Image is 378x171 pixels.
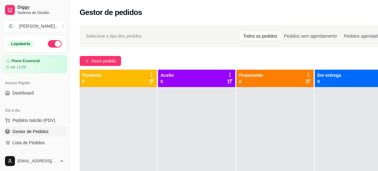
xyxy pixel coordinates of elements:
[86,33,142,39] span: Selecione o tipo dos pedidos
[2,154,67,169] button: [EMAIL_ADDRESS][DOMAIN_NAME]
[2,105,67,115] div: Dia a dia
[17,159,57,164] span: [EMAIL_ADDRESS][DOMAIN_NAME]
[2,149,67,159] a: Salão / Mesas
[161,72,174,78] p: Aceito
[12,140,45,146] span: Lista de Pedidos
[17,5,64,10] span: Diggy
[8,23,14,29] span: C
[281,32,340,40] div: Pedidos sem agendamento
[80,7,142,17] h2: Gestor de pedidos
[2,55,67,73] a: Plano Essencialaté 11/09
[12,128,49,135] span: Gestor de Pedidos
[82,78,102,85] p: 0
[80,56,121,66] button: Novo pedido
[2,78,67,88] div: Acesso Rápido
[10,65,26,70] article: até 11/09
[12,151,40,157] span: Salão / Mesas
[2,115,67,125] button: Pedidos balcão (PDV)
[48,40,62,48] button: Alterar Status
[12,117,55,123] span: Pedidos balcão (PDV)
[317,72,341,78] p: Em entrega
[8,40,34,47] div: Loja aberta
[2,127,67,136] a: Gestor de Pedidos
[239,78,263,85] p: 0
[82,72,102,78] p: Pendente
[240,32,281,40] div: Todos os pedidos
[2,2,67,17] a: DiggySistema de Gestão
[12,59,40,63] article: Plano Essencial
[91,58,116,64] span: Novo pedido
[19,23,58,29] div: [PERSON_NAME] ...
[85,59,89,63] span: plus
[2,88,67,98] a: Dashboard
[12,90,34,96] span: Dashboard
[2,138,67,148] a: Lista de Pedidos
[161,78,174,85] p: 0
[317,78,341,85] p: 0
[17,10,64,15] span: Sistema de Gestão
[239,72,263,78] p: Preparando
[2,20,67,32] button: Select a team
